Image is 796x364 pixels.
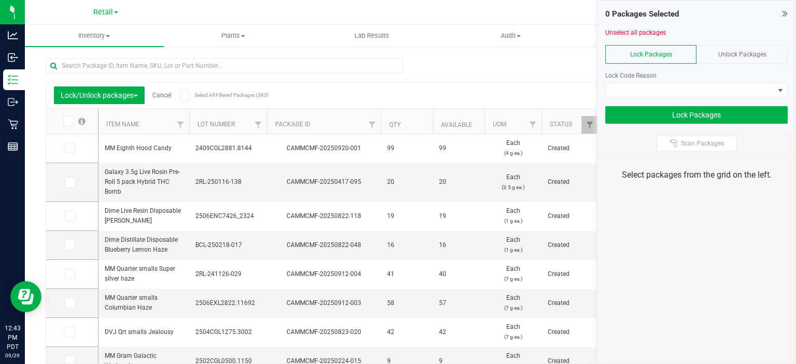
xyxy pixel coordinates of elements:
[105,167,183,197] span: Galaxy 3.5g Live Rosin Pre-Roll 5 pack Hybrid THC Bomb
[491,245,535,255] p: (1 g ea.)
[657,136,737,151] button: Scan Packages
[265,327,382,337] div: CAMMCMF-20250823-020
[387,177,427,187] span: 20
[8,97,18,107] inline-svg: Outbound
[718,51,766,58] span: Unlock Packages
[387,240,427,250] span: 16
[491,148,535,158] p: (4 g ea.)
[105,264,183,284] span: MM Quarter smalls Super silver haze
[152,92,172,99] a: Cancel
[195,269,261,279] span: 2RL-241126-029
[439,327,478,337] span: 42
[491,235,535,255] span: Each
[387,211,427,221] span: 19
[491,172,535,192] span: Each
[439,177,478,187] span: 20
[491,274,535,284] p: (7 g ea.)
[195,240,261,250] span: BCL-250218-017
[5,324,20,352] p: 12:43 PM PDT
[265,177,382,187] div: CAMMCMF-20250417-095
[25,25,164,47] a: Inventory
[25,31,164,40] span: Inventory
[550,121,572,128] a: Status
[105,327,183,337] span: DVJ Qrt smalls Jealousy
[493,121,506,128] a: UOM
[548,177,592,187] span: Created
[439,298,478,308] span: 57
[8,30,18,40] inline-svg: Analytics
[491,322,535,342] span: Each
[5,352,20,359] p: 09/29
[605,106,788,124] button: Lock Packages
[93,8,113,17] span: Retail
[303,25,442,47] a: Lab Results
[580,25,719,47] a: Inventory Counts
[106,121,139,128] a: Item Name
[387,327,427,337] span: 42
[442,31,579,40] span: Audit
[265,211,382,221] div: CAMMCMF-20250822-118
[105,293,183,313] span: MM Quarter smalls Columbian Haze
[548,143,592,153] span: Created
[164,25,303,47] a: Plants
[491,303,535,313] p: (7 g ea.)
[8,119,18,129] inline-svg: Retail
[605,29,666,36] a: Unselect all packages
[164,31,302,40] span: Plants
[548,211,592,221] span: Created
[441,25,580,47] a: Audit
[364,116,381,134] a: Filter
[548,327,592,337] span: Created
[8,75,18,85] inline-svg: Inventory
[439,240,478,250] span: 16
[265,269,382,279] div: CAMMCMF-20250912-004
[195,327,261,337] span: 2504CGL1275.3002
[195,177,261,187] span: 2RL-250116-138
[195,211,261,221] span: 2506ENC7426_2324
[548,240,592,250] span: Created
[581,116,599,134] a: Filter
[340,31,403,40] span: Lab Results
[197,121,235,128] a: Lot Number
[105,143,183,153] span: MM Eighth Hood Candy
[548,269,592,279] span: Created
[387,298,427,308] span: 58
[105,235,183,255] span: Dime Distillate Disposable Blueberry Lemon Haze
[439,143,478,153] span: 99
[491,216,535,226] p: (1 g ea.)
[265,240,382,250] div: CAMMCMF-20250822-048
[548,298,592,308] span: Created
[491,206,535,226] span: Each
[491,264,535,284] span: Each
[491,182,535,192] p: (3.5 g ea.)
[387,269,427,279] span: 41
[630,51,672,58] span: Lock Packages
[195,298,261,308] span: 2506EXL2822.11692
[195,143,261,153] span: 2409CGL2881.8144
[54,86,145,104] button: Lock/Unlock packages
[491,332,535,342] p: (7 g ea.)
[491,293,535,313] span: Each
[265,143,382,153] div: CAMMCMF-20250920-001
[610,169,783,181] div: Select packages from the grid on the left.
[265,298,382,308] div: CAMMCMF-20250912-003
[194,92,246,98] span: Select All Filtered Packages (383)
[250,116,267,134] a: Filter
[491,138,535,158] span: Each
[8,141,18,152] inline-svg: Reports
[439,211,478,221] span: 19
[275,121,310,128] a: Package ID
[61,91,138,99] span: Lock/Unlock packages
[524,116,542,134] a: Filter
[8,52,18,63] inline-svg: Inbound
[46,58,403,74] input: Search Package ID, Item Name, SKU, Lot or Part Number...
[10,281,41,312] iframe: Resource center
[105,206,183,226] span: Dime Live Resin Disposable [PERSON_NAME]
[387,143,427,153] span: 99
[605,72,657,79] span: Lock Code Reason
[389,121,401,128] a: Qty
[78,118,86,125] span: Select all records on this page
[681,139,724,148] span: Scan Packages
[172,116,189,134] a: Filter
[439,269,478,279] span: 40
